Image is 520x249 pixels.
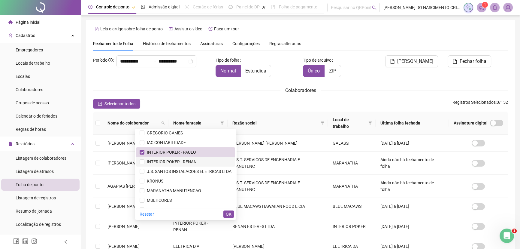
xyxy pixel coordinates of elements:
[279,5,317,9] span: Folha de pagamento
[193,5,223,9] span: Gestão de férias
[220,68,236,74] span: Normal
[16,61,50,66] span: Locais de trabalho
[16,74,30,79] span: Escalas
[269,41,301,46] span: Regras alteradas
[107,224,140,229] span: [PERSON_NAME]
[460,58,486,65] span: Fechar folha
[452,99,508,109] span: : 0 / 152
[93,99,140,109] button: Selecionar todos
[16,127,46,132] span: Regras de horas
[226,211,231,217] span: OK
[228,198,328,215] td: BLUE MACAWS HAWAIIAN FOOD E CIA
[385,55,438,67] button: [PERSON_NAME]
[16,169,54,174] span: Listagem de atrasos
[484,3,486,7] span: 1
[140,211,154,217] span: Resetar
[149,5,180,9] span: Admissão digital
[380,180,434,192] span: Ainda não há fechamento de folha
[98,102,102,106] span: check-square
[228,135,328,152] td: [PERSON_NAME] [PERSON_NAME]
[465,4,472,11] img: sparkle-icon.fc2bf0ac1784a2077858766a79e2daf3.svg
[107,244,140,249] span: [PERSON_NAME]
[208,27,213,31] span: history
[16,195,56,200] span: Listagem de registros
[16,209,52,214] span: Resumo da jornada
[108,58,113,62] span: info-circle
[376,135,449,152] td: [DATE] a [DATE]
[245,68,266,74] span: Estendida
[262,5,266,9] span: pushpin
[143,41,191,46] span: Histórico de fechamentos
[228,5,233,9] span: dashboard
[271,5,275,9] span: book
[319,118,325,128] span: filter
[308,68,320,74] span: Único
[144,159,197,164] span: INTERIOR POKER - RENAN
[107,204,140,209] span: [PERSON_NAME]
[454,120,488,126] span: Assinatura digital
[200,41,223,46] span: Assinaturas
[228,215,328,238] td: RENAN ESTEVES LTDA
[479,5,484,10] span: notification
[372,5,376,10] span: search
[214,26,239,31] span: Faça um tour
[228,152,328,175] td: K.S.T. SERVICOS DE ENGENHARIA E MANUTENC
[512,229,517,233] span: 1
[16,33,35,38] span: Cadastros
[93,58,107,63] span: Período
[168,215,228,238] td: INTERIOR POKER - RENAN
[141,5,145,9] span: file-done
[31,238,37,244] span: instagram
[16,156,66,161] span: Listagem de colaboradores
[16,222,61,227] span: Localização de registros
[219,118,225,128] span: filter
[173,120,218,126] span: Nome fantasia
[383,4,460,11] span: [PERSON_NAME] DO NASCIMENTO CRISPIM DE JESUS - Iac contabilidade
[321,121,324,125] span: filter
[376,198,449,215] td: [DATE] a [DATE]
[104,100,135,107] span: Selecionar todos
[107,141,140,146] span: [PERSON_NAME]
[160,118,166,128] span: search
[303,57,331,63] span: Tipo de arquivo
[8,20,13,24] span: home
[390,59,395,64] span: file
[232,41,260,46] span: Configurações
[144,140,186,145] span: IAC CONTABILIDADE
[137,211,156,218] button: Resetar
[285,88,316,93] span: Colaboradores
[367,115,373,131] span: filter
[144,188,201,193] span: MARANATHA MANUTENCAO
[216,57,240,63] span: Tipo de folha
[500,229,514,243] iframe: Intercom live chat
[328,135,376,152] td: GALASSI
[16,182,44,187] span: Folha de ponto
[328,175,376,198] td: MARANATHA
[333,116,366,130] span: Local de trabalho
[228,175,328,198] td: K.S.T. SERVICOS DE ENGENHARIA E MANUTENC
[482,2,488,8] sup: 1
[161,121,165,125] span: search
[144,179,163,183] span: KRONUS
[8,33,13,38] span: user-add
[16,100,49,105] span: Grupos de acesso
[16,141,35,146] span: Relatórios
[151,59,156,64] span: to
[13,238,19,244] span: facebook
[368,121,372,125] span: filter
[93,41,133,46] span: Fechamento de Folha
[328,215,376,238] td: INTERIOR POKER
[100,26,163,31] span: Leia o artigo sobre folha de ponto
[151,59,156,64] span: swap-right
[96,5,129,9] span: Controle de ponto
[16,20,40,25] span: Página inicial
[107,120,159,126] span: Nome do colaborador
[16,48,43,52] span: Empregadores
[144,169,231,174] span: J.S. SANTOS INSTALACOES ELETRICAS LTDA
[376,112,449,135] th: Última folha fechada
[22,238,28,244] span: linkedin
[107,184,158,189] span: AGAPIAS [PERSON_NAME]
[88,5,92,9] span: clock-circle
[492,5,497,10] span: bell
[503,3,512,12] img: 84356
